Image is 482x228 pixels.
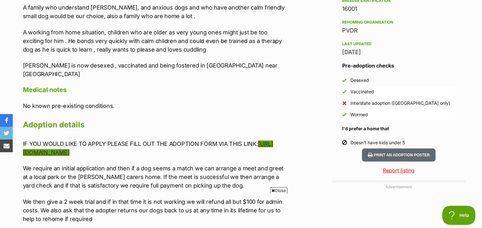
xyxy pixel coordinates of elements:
h4: I'd prefer a home that [342,125,456,132]
div: Desexed [350,77,369,83]
div: 16001 [342,4,456,13]
div: PVDR [342,26,456,35]
div: Doesn't have kids under 5 [350,139,405,146]
p: No known pre-existing conditions. [23,102,286,110]
div: Rehoming organisation [342,20,456,25]
a: [URL][DOMAIN_NAME] [23,140,273,156]
img: No [342,101,347,105]
h3: Pre-adoption checks [342,62,456,69]
div: Interstate adoption ([GEOGRAPHIC_DATA] only) [350,100,450,106]
iframe: Advertisement [125,196,357,225]
div: Last updated [342,41,456,46]
p: IF YOU WOULD LIKE TO APPLY PLEASE FILL OUT THE ADOPTION FORM VIA THIS LINK: [23,139,286,157]
span: Close [270,187,287,194]
div: [DATE] [342,48,456,57]
div: Wormed [350,111,368,118]
iframe: Help Scout Beacon - Open [442,206,476,225]
button: Print an adoption poster [362,148,435,161]
img: Yes [342,78,347,82]
p: We then give a 2 week trial and if in that time it is not working we will refund all but $100 for... [23,197,286,223]
img: Yes [342,112,347,117]
h4: Medical notes [23,86,286,94]
p: [PERSON_NAME] is now desexed , vaccinated and being fostered in [GEOGRAPHIC_DATA] near [GEOGRAPHI... [23,61,286,78]
p: A working from home situation, children who are older as very young ones might just be too exciti... [23,28,286,54]
p: A family who understand [PERSON_NAME], and anxious dogs and who have another calm friendly small ... [23,3,286,20]
div: Vaccinated [350,89,374,95]
h2: Adoption details [23,118,286,132]
img: Yes [342,89,347,94]
img: consumer-privacy-logo.png [1,1,6,6]
a: Report listing [332,167,466,174]
p: We require an initial application and then if a dog seems a match we can arrange a meet and greet... [23,164,286,190]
